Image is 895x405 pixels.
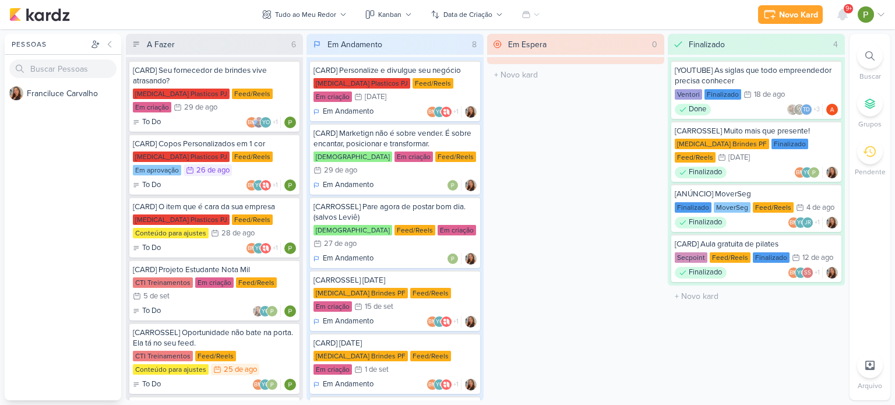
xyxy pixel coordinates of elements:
p: JR [805,220,811,226]
div: Conteúdo para ajustes [133,364,209,375]
input: + Novo kard [670,288,843,305]
div: Em Andamento [313,179,373,191]
div: [DEMOGRAPHIC_DATA] [313,152,392,162]
div: Yasmin Oliveira [434,316,445,327]
div: 15 de set [365,303,393,311]
div: Responsável: Paloma Paixão Designer [284,117,296,128]
p: Em Andamento [323,253,373,265]
div: Feed/Reels [232,89,273,99]
div: Finalizado [753,252,790,263]
img: Paloma Paixão Designer [284,117,296,128]
div: F r a n c i l u c e C a r v a l h o [27,87,121,100]
div: Feed/Reels [236,277,277,288]
div: Colaboradores: Beth Monteiro, Guilherme Savio, Yasmin Oliveira, Allegra Plásticos e Brindes Perso... [246,117,281,128]
div: Responsável: Franciluce Carvalho [465,106,477,118]
div: Colaboradores: Beth Monteiro, Yasmin Oliveira, Allegra Plásticos e Brindes Personalizados, Paloma... [427,106,461,118]
div: To Do [133,179,161,191]
div: To Do [133,305,161,317]
img: Paloma Paixão Designer [284,305,296,317]
div: Em Andamento [327,38,382,51]
div: Em criação [313,91,352,102]
img: kardz.app [9,8,70,22]
div: Yasmin Oliveira [434,106,445,118]
div: Simone Regina Sa [802,267,813,279]
div: Secpoint [675,252,707,263]
div: 28 de ago [221,230,255,237]
div: 25 de ago [224,366,257,374]
div: Colaboradores: Beth Monteiro, Yasmin Oliveira, Allegra Plásticos e Brindes Personalizados, Paloma... [427,379,461,390]
div: [CARD] Dia do Profissional de Educação Física [313,338,477,348]
p: BM [790,270,798,276]
div: Beth Monteiro [252,379,264,390]
div: [MEDICAL_DATA] Brindes PF [675,139,769,149]
div: [DEMOGRAPHIC_DATA] [313,225,392,235]
div: Yasmin Oliveira [253,179,265,191]
img: Franciluce Carvalho [465,253,477,265]
div: MoverSeg [714,202,750,213]
span: +1 [452,107,459,117]
div: Beth Monteiro [427,379,438,390]
div: Responsável: Franciluce Carvalho [465,379,477,390]
img: Franciluce Carvalho [826,217,838,228]
div: Responsável: Franciluce Carvalho [826,267,838,279]
img: Allegra Plásticos e Brindes Personalizados [441,316,452,327]
div: Novo Kard [779,9,818,21]
img: Franciluce Carvalho [465,179,477,191]
div: 1 de set [365,366,389,374]
div: [YOUTUBE] As siglas que todo empreendedor precisa conhecer [675,65,838,86]
div: Conteúdo para ajustes [133,228,209,238]
div: [CARROSSEL] Dia do Cliente [313,275,477,286]
div: Colaboradores: Paloma Paixão Designer [447,179,461,191]
p: BM [248,183,256,189]
img: Paloma Paixão Designer [284,242,296,254]
div: Em criação [313,301,352,312]
p: Finalizado [689,267,722,279]
p: SS [804,270,811,276]
div: Em Andamento [313,316,373,327]
div: Beth Monteiro [246,179,258,191]
p: Em Andamento [323,179,373,191]
img: Paloma Paixão Designer [808,167,820,178]
img: Franciluce Carvalho [465,379,477,390]
p: To Do [142,242,161,254]
div: CTI Treinamentos [133,351,193,361]
div: 4 de ago [806,204,834,212]
img: Guilherme Savio [253,117,265,128]
input: Buscar Pessoas [9,59,117,78]
div: [CARD] Aula gratuita de pilates [675,239,838,249]
div: To Do [133,379,161,390]
div: Feed/Reels [232,152,273,162]
div: Em Espera [508,38,547,51]
p: To Do [142,305,161,317]
p: YO [262,120,270,126]
div: [DATE] [365,93,386,101]
button: Novo Kard [758,5,823,24]
div: Yasmin Oliveira [801,167,813,178]
div: 6 [287,38,301,51]
div: Feed/Reels [195,351,236,361]
div: [CARD] Personalize e divulgue seu negócio [313,65,477,76]
div: Jeisiely Rodrigues [802,217,813,228]
img: Allegra Plásticos e Brindes Personalizados [441,379,452,390]
div: Feed/Reels [413,78,453,89]
div: [CARROSSEL] Pare agora de postar bom dia. (salvos Leviê) [313,202,477,223]
div: Feed/Reels [435,152,476,162]
div: Responsável: Paloma Paixão Designer [284,242,296,254]
div: Finalizado [675,167,727,178]
div: Em aprovação [133,165,181,175]
div: Finalizado [675,217,727,228]
img: Paloma Paixão Designer [284,179,296,191]
img: Allegra Plásticos e Brindes Personalizados [260,179,272,191]
div: 27 de ago [324,240,357,248]
div: Thais de carvalho [801,104,812,115]
div: [CARROSSEL] Oportunidade não bate na porta. Ela tá no seu feed. [133,327,296,348]
div: Responsável: Franciluce Carvalho [465,316,477,327]
div: Responsável: Franciluce Carvalho [465,179,477,191]
div: Em criação [313,364,352,375]
div: Finalizado [771,139,808,149]
img: Paloma Paixão Designer [266,305,278,317]
img: Paloma Paixão Designer [858,6,874,23]
div: Colaboradores: Beth Monteiro, Yasmin Oliveira, Paloma Paixão Designer [252,379,281,390]
div: Colaboradores: Beth Monteiro, Yasmin Oliveira, Jeisiely Rodrigues, Paloma Paixão Designer [788,217,823,228]
div: Yasmin Oliveira [259,305,271,317]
